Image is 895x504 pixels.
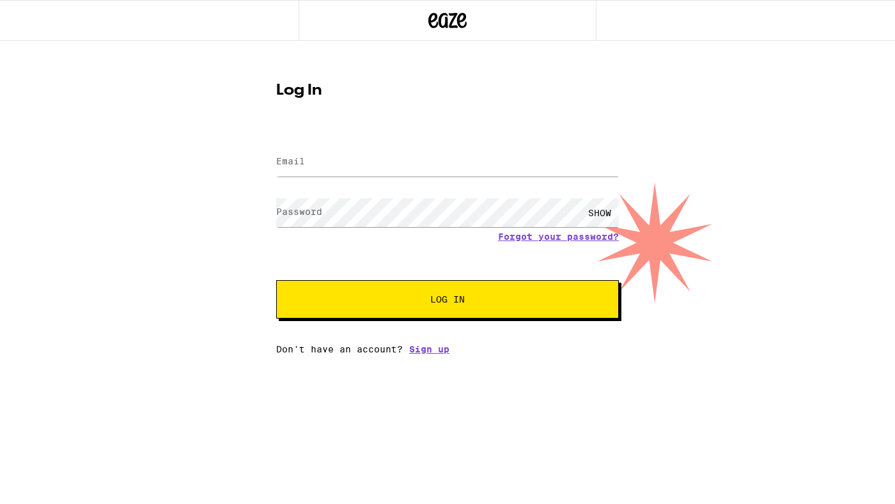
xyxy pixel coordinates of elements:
[276,344,619,354] div: Don't have an account?
[276,156,305,166] label: Email
[276,207,322,217] label: Password
[580,198,619,227] div: SHOW
[276,280,619,319] button: Log In
[276,83,619,98] h1: Log In
[409,344,449,354] a: Sign up
[430,295,465,304] span: Log In
[498,232,619,242] a: Forgot your password?
[276,148,619,177] input: Email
